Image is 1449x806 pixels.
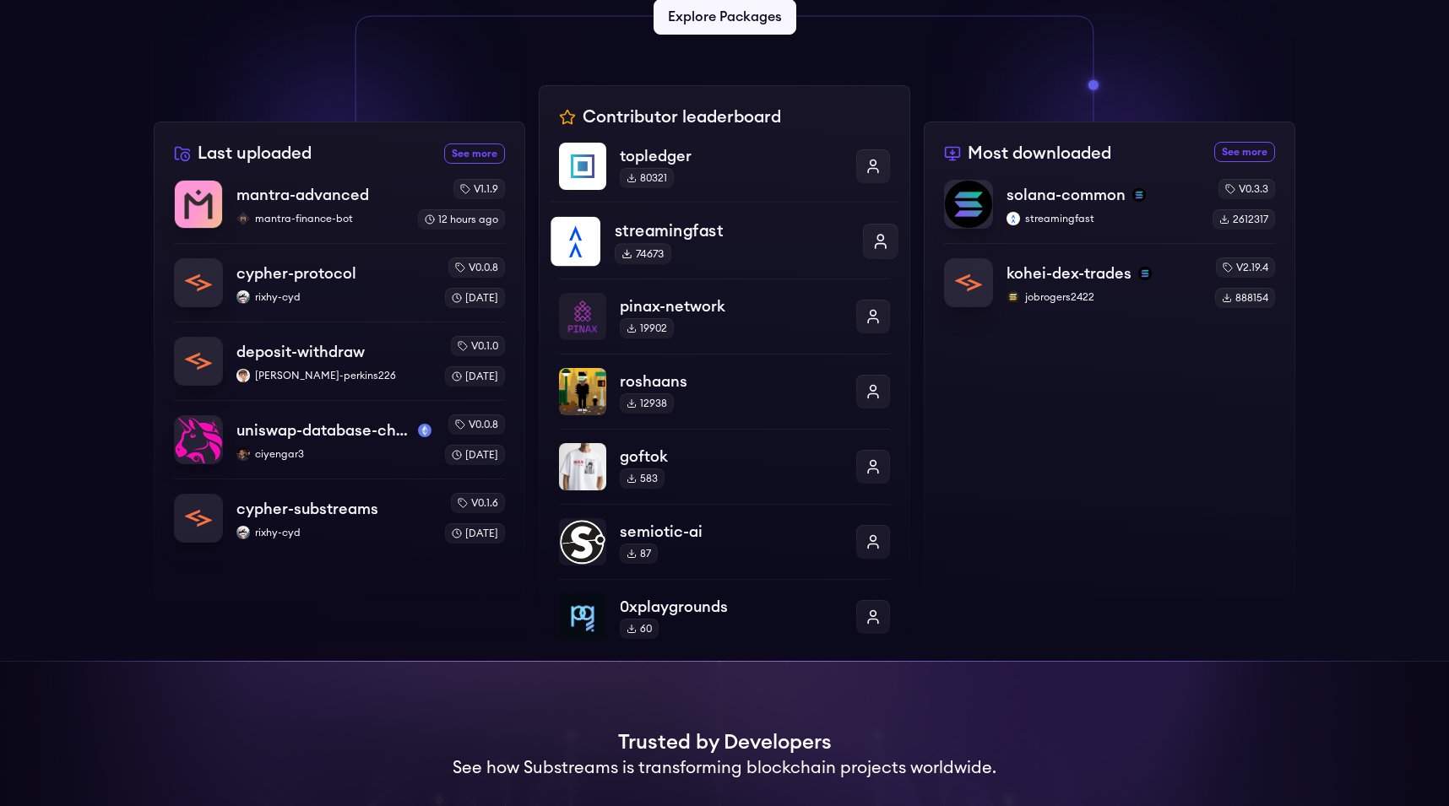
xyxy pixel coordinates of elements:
[1007,290,1202,304] p: jobrogers2422
[559,579,890,641] a: 0xplaygrounds0xplaygrounds60
[175,259,222,306] img: cypher-protocol
[236,497,378,521] p: cypher-substreams
[559,504,890,579] a: semiotic-aisemiotic-ai87
[559,143,890,203] a: topledgertopledger80321
[418,424,431,437] img: mainnet
[1213,209,1275,230] div: 2612317
[615,243,671,264] div: 74673
[620,595,843,619] p: 0xplaygrounds
[236,447,250,461] img: ciyengar3
[236,369,431,382] p: [PERSON_NAME]-perkins226
[236,183,369,207] p: mantra-advanced
[620,318,674,338] div: 19902
[444,143,505,164] a: See more recently uploaded packages
[448,257,505,278] div: v0.0.8
[1007,212,1199,225] p: streamingfast
[620,468,665,489] div: 583
[1138,267,1152,280] img: solana
[174,243,505,322] a: cypher-protocolcypher-protocolrixhy-cydrixhy-cydv0.0.8[DATE]
[236,419,411,442] p: uniswap-database-changes-mainnet
[620,295,843,318] p: pinax-network
[174,400,505,479] a: uniswap-database-changes-mainnetuniswap-database-changes-mainnetmainnetciyengar3ciyengar3v0.0.8[D...
[451,336,505,356] div: v0.1.0
[236,447,431,461] p: ciyengar3
[236,290,431,304] p: rixhy-cyd
[559,293,606,340] img: pinax-network
[620,168,674,188] div: 80321
[236,526,250,539] img: rixhy-cyd
[1218,179,1275,199] div: v0.3.3
[236,212,250,225] img: mantra-finance-bot
[944,179,1275,243] a: solana-commonsolana-commonsolanastreamingfaststreamingfastv0.3.32612317
[445,445,505,465] div: [DATE]
[236,340,365,364] p: deposit-withdraw
[236,290,250,304] img: rixhy-cyd
[175,338,222,385] img: deposit-withdraw
[445,366,505,387] div: [DATE]
[448,414,505,435] div: v0.0.8
[620,144,843,168] p: topledger
[236,526,431,539] p: rixhy-cyd
[620,445,843,468] p: goftok
[945,181,992,228] img: solana-common
[620,393,674,414] div: 12938
[559,368,606,415] img: roshaans
[559,143,606,190] img: topledger
[620,520,843,544] p: semiotic-ai
[175,495,222,542] img: cypher-substreams
[453,756,996,780] h2: See how Substreams is transforming blockchain projects worldwide.
[1007,183,1126,207] p: solana-common
[174,479,505,544] a: cypher-substreamscypher-substreamsrixhy-cydrixhy-cydv0.1.6[DATE]
[175,181,222,228] img: mantra-advanced
[945,259,992,306] img: kohei-dex-trades
[1007,262,1132,285] p: kohei-dex-trades
[620,619,659,639] div: 60
[451,493,505,513] div: v0.1.6
[174,179,505,243] a: mantra-advancedmantra-advancedmantra-finance-botmantra-finance-botv1.1.912 hours ago
[620,544,658,564] div: 87
[1007,212,1020,225] img: streamingfast
[175,416,222,463] img: uniswap-database-changes-mainnet
[618,729,832,756] h1: Trusted by Developers
[236,262,356,285] p: cypher-protocol
[615,219,849,243] p: streamingfast
[236,212,404,225] p: mantra-finance-bot
[445,523,505,544] div: [DATE]
[551,217,600,267] img: streamingfast
[944,243,1275,308] a: kohei-dex-tradeskohei-dex-tradessolanajobrogers2422jobrogers2422v2.19.4888154
[559,279,890,354] a: pinax-networkpinax-network19902
[559,443,606,490] img: goftok
[236,369,250,382] img: victor-perkins226
[174,322,505,400] a: deposit-withdrawdeposit-withdrawvictor-perkins226[PERSON_NAME]-perkins226v0.1.0[DATE]
[551,202,898,280] a: streamingfaststreamingfast74673
[453,179,505,199] div: v1.1.9
[559,518,606,565] img: semiotic-ai
[1216,257,1275,278] div: v2.19.4
[1132,188,1146,202] img: solana
[1215,288,1275,308] div: 888154
[559,429,890,504] a: goftokgoftok583
[418,209,505,230] div: 12 hours ago
[559,593,606,641] img: 0xplaygrounds
[1214,142,1275,162] a: See more most downloaded packages
[620,370,843,393] p: roshaans
[445,288,505,308] div: [DATE]
[559,354,890,429] a: roshaansroshaans12938
[1007,290,1020,304] img: jobrogers2422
